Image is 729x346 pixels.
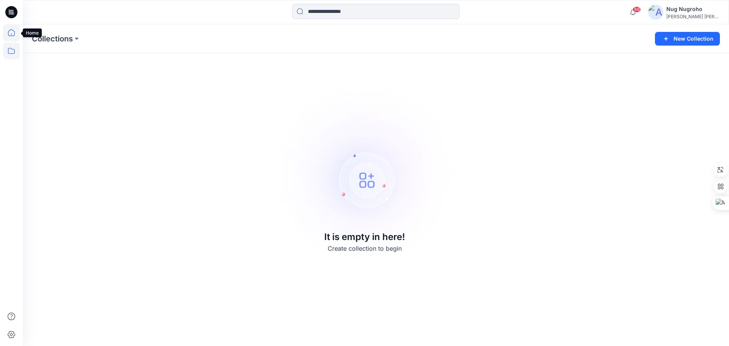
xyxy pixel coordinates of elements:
[655,32,720,46] button: New Collection
[32,33,73,44] a: Collections
[259,67,470,279] img: Empty collections page
[633,6,641,13] span: 86
[648,5,663,20] img: avatar
[328,244,402,253] p: Create collection to begin
[666,14,720,19] div: [PERSON_NAME] [PERSON_NAME]
[324,230,405,244] p: It is empty in here!
[666,5,720,14] div: Nug Nugroho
